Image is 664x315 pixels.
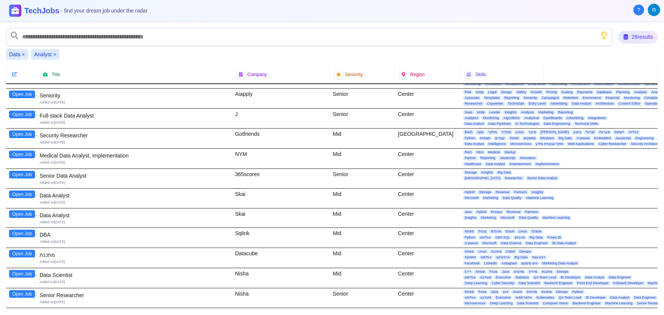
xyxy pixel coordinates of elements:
[463,196,480,200] span: Microsoft
[410,72,425,78] span: Region
[475,210,488,214] span: Hybrid
[40,259,229,264] div: Added on [DATE]
[247,72,267,78] span: Company
[604,301,634,305] span: Machine Learning
[570,102,593,106] span: Data Analyst
[9,51,21,58] span: Data
[604,96,621,100] span: Financial
[40,192,229,199] div: Data Analyst
[395,89,460,108] div: Center
[463,241,479,245] span: אוטומציה
[499,216,516,220] span: Microsoft
[534,162,561,166] span: Implementation
[9,210,35,218] button: Open Job
[555,270,570,274] span: Devops
[504,229,516,234] span: Excel
[463,102,484,106] span: Researcher
[463,255,478,259] span: System
[557,110,575,115] span: Reporting
[483,261,499,266] span: Linkedin
[503,96,521,100] span: Reporting
[522,136,537,140] span: ממשקים
[232,189,330,208] div: Skai
[463,301,487,305] span: Microservices
[40,180,229,185] div: Added on [DATE]
[514,275,530,280] span: Statistics
[34,51,52,58] span: Analyst
[530,190,545,194] span: Insights
[513,190,529,194] span: Partners
[540,290,553,294] span: מתכנת
[615,90,631,94] span: Planning
[515,90,528,94] span: Safety
[539,130,570,134] span: [PERSON_NAME]
[514,296,533,300] span: אלגוריתמאי
[487,142,508,146] span: Intelligence
[463,290,475,294] span: מפתח
[330,149,395,169] div: Mid
[627,130,640,134] span: אנליזה
[40,200,229,205] div: Added on [DATE]
[463,296,477,300] span: אנליסט
[498,156,517,160] span: Javascript
[532,275,557,280] span: QA Team Lead
[475,72,486,78] span: Skills
[61,8,148,14] span: - find your dream job under the radar
[487,150,502,154] span: Medical
[463,216,478,220] span: Insights
[513,235,527,240] span: תוכניתן
[40,140,229,145] div: Added on [DATE]
[525,290,538,294] span: מהנדס
[330,208,395,228] div: Mid
[9,151,35,158] button: Open Job
[40,112,229,119] div: Full-stack Data Analyst
[600,32,608,39] button: Show search tips
[463,210,473,214] span: Json
[537,110,555,115] span: Marketing
[345,72,363,78] span: Seniority
[40,100,229,105] div: Added on [DATE]
[535,142,565,146] span: חוקר אבטחת מידע
[500,270,511,274] span: Java
[478,235,492,240] span: אנליסט
[232,288,330,308] div: Nisha
[463,250,475,254] span: מפתח
[330,228,395,248] div: Mid
[575,136,591,140] span: אוטומציה
[9,250,35,258] button: Open Job
[463,110,474,115] span: Saas
[488,270,499,274] span: מנהל
[330,129,395,148] div: Mid
[612,281,645,285] span: Fullstack Developer
[232,169,330,188] div: 365scores
[629,142,659,146] span: Security Architect
[232,129,330,148] div: Gotfriends
[633,90,649,94] span: Analysis
[330,109,395,129] div: Senior
[518,281,542,285] span: Data Scientist
[500,130,513,134] span: פקידה
[528,235,545,240] span: Big Data
[634,136,655,140] span: Engineering
[395,129,460,148] div: [GEOGRAPHIC_DATA]
[527,102,548,106] span: Entry Level
[634,5,644,15] button: About Techjobs
[542,122,572,126] span: Data Engineering
[477,229,488,234] span: מנהל
[489,229,503,234] span: מהנדס
[488,110,502,115] span: Leader
[463,261,481,266] span: Facebook
[494,296,512,300] span: Executive
[555,290,570,294] span: Devops
[540,96,561,100] span: Campaigns
[526,176,559,180] span: Senior Data Analyst
[514,122,541,126] span: AI Technologies
[40,152,229,159] div: Medical Data Analyst, Implementation
[395,248,460,268] div: Center
[395,208,460,228] div: Center
[40,239,229,244] div: Added on [DATE]
[500,90,513,94] span: Design
[648,4,660,16] img: User avatar
[487,130,498,134] span: מחקר
[463,275,477,280] span: אנליסט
